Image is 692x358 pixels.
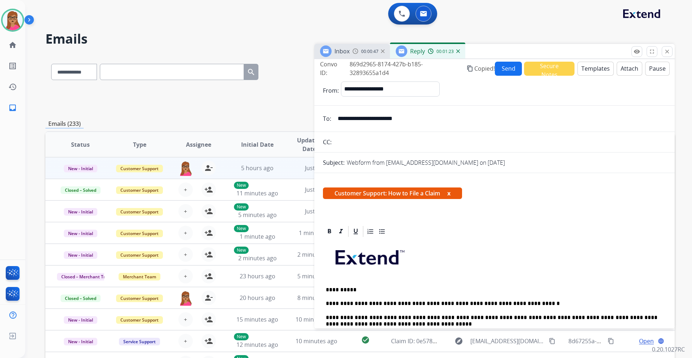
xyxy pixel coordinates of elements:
span: Closed – Solved [61,295,101,302]
span: Customer Support: How to File a Claim [323,187,462,199]
mat-icon: list_alt [8,62,17,70]
button: Templates [577,62,614,76]
span: Assignee [186,140,211,149]
mat-icon: person_add [204,337,213,345]
button: + [178,334,193,348]
span: 00:00:47 [361,49,378,54]
mat-icon: content_copy [549,338,555,344]
mat-icon: home [8,41,17,49]
div: Ordered List [365,226,376,237]
span: Open [639,337,654,345]
span: New - Initial [64,165,97,172]
span: Customer Support [116,230,163,237]
mat-icon: person_remove [204,293,213,302]
span: 869d2965-8174-427b-b185-32893655a1d4 [350,60,423,77]
span: 5 minutes ago [297,272,336,280]
div: Bullet List [377,226,387,237]
span: + [184,250,187,259]
mat-icon: person_add [204,250,213,259]
button: + [178,247,193,262]
span: Customer Support [116,251,163,259]
button: Pause [645,62,670,76]
p: CC: [323,138,332,146]
button: + [178,204,193,218]
p: To: [323,114,331,123]
span: Reply [410,47,425,55]
span: New - Initial [64,251,97,259]
span: 2 minutes ago [297,251,336,258]
mat-icon: history [8,83,17,91]
span: 10 minutes ago [296,315,337,323]
button: + [178,312,193,327]
p: New [234,225,249,232]
span: Customer Support [116,186,163,194]
p: Subject: [323,158,345,167]
span: Initial Date [241,140,274,149]
span: New - Initial [64,338,97,345]
mat-icon: remove_red_eye [634,48,640,55]
span: 2 minutes ago [238,254,277,262]
p: New [234,333,249,340]
button: + [178,226,193,240]
mat-icon: person_add [204,272,213,280]
span: Just now [305,186,328,194]
mat-icon: language [658,338,664,344]
p: Emails (233) [45,119,84,128]
button: Copied! [466,60,495,77]
mat-icon: person_add [204,207,213,216]
mat-icon: fullscreen [649,48,655,55]
span: 10 minutes ago [296,337,337,345]
span: Inbox [334,47,350,55]
span: New - Initial [64,230,97,237]
span: Status [71,140,90,149]
div: Italic [336,226,346,237]
img: agent-avatar [178,161,193,176]
span: Merchant Team [119,273,160,280]
mat-icon: person_add [204,229,213,237]
span: + [184,272,187,280]
span: 8d67255a-5ba5-45e3-98fa-04b269b6d579 [568,337,680,345]
span: 00:01:23 [436,49,454,54]
span: Just now [305,164,328,172]
span: 5 hours ago [241,164,274,172]
mat-icon: content_copy [467,65,473,72]
span: Customer Support [116,316,163,324]
div: Bold [324,226,335,237]
span: 23 hours ago [240,272,275,280]
mat-icon: person_add [204,185,213,194]
button: Attach [617,62,642,76]
button: + [178,269,193,283]
mat-icon: person_remove [204,164,213,172]
span: Customer Support [116,208,163,216]
span: Updated Date [293,136,326,153]
button: + [178,182,193,197]
button: Secure Notes [524,62,575,76]
p: Convo ID: [320,60,346,77]
p: New [234,203,249,211]
p: From: [323,86,339,95]
span: + [184,337,187,345]
span: 11 minutes ago [236,189,278,197]
mat-icon: inbox [8,103,17,112]
span: 1 minute ago [299,229,334,237]
button: Send [495,62,522,76]
mat-icon: check_circle [361,336,370,344]
span: 12 minutes ago [236,341,278,349]
span: + [184,207,187,216]
img: avatar [3,10,23,30]
span: Customer Support [116,165,163,172]
span: New - Initial [64,316,97,324]
span: + [184,315,187,324]
div: Underline [350,226,361,237]
p: 0.20.1027RC [652,345,685,354]
span: Closed – Merchant Transfer [57,273,123,280]
span: Customer Support [116,295,163,302]
span: Service Support [119,338,160,345]
span: Just now [305,207,328,215]
span: 5 minutes ago [238,211,277,219]
span: 20 hours ago [240,294,275,302]
p: New [234,182,249,189]
span: + [184,185,187,194]
mat-icon: close [664,48,670,55]
span: 8 minutes ago [297,294,336,302]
